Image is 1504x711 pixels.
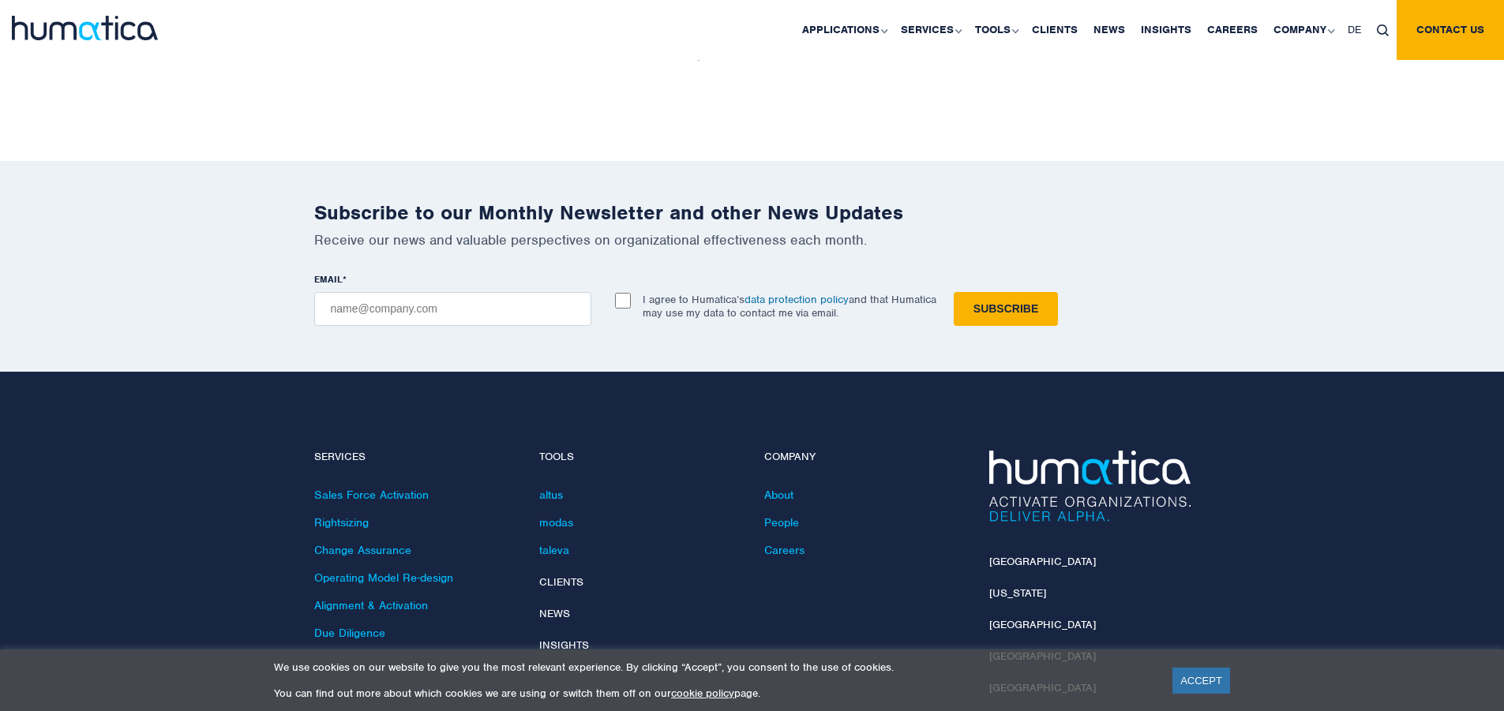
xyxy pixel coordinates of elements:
a: Careers [764,543,805,557]
p: I agree to Humatica’s and that Humatica may use my data to contact me via email. [643,293,936,320]
a: [GEOGRAPHIC_DATA] [989,555,1096,568]
h2: Subscribe to our Monthly Newsletter and other News Updates [314,200,1191,225]
a: modas [539,515,573,530]
input: I agree to Humatica’sdata protection policyand that Humatica may use my data to contact me via em... [615,293,631,309]
a: Change Assurance [314,543,411,557]
img: search_icon [1377,24,1389,36]
a: People [764,515,799,530]
a: Sales Force Activation [314,488,429,502]
input: Subscribe [954,292,1058,326]
a: taleva [539,543,569,557]
img: Humatica [989,451,1191,522]
input: name@company.com [314,292,591,326]
a: Operating Model Re-design [314,571,453,585]
h4: Services [314,451,516,464]
span: EMAIL [314,273,343,286]
a: [GEOGRAPHIC_DATA] [989,618,1096,631]
h4: Tools [539,451,741,464]
a: cookie policy [671,687,734,700]
a: data protection policy [744,293,849,306]
a: News [539,607,570,620]
a: ACCEPT [1172,668,1230,694]
a: About [764,488,793,502]
a: altus [539,488,563,502]
a: Rightsizing [314,515,369,530]
span: DE [1348,23,1361,36]
a: Insights [539,638,589,652]
a: Alignment & Activation [314,598,428,612]
p: You can find out more about which cookies we are using or switch them off on our page. [274,687,1153,700]
h4: Company [764,451,966,464]
p: Receive our news and valuable perspectives on organizational effectiveness each month. [314,231,1191,249]
a: [US_STATE] [989,586,1046,600]
a: Clients [539,575,583,589]
img: logo [12,16,158,40]
a: Due Diligence [314,626,385,640]
p: We use cookies on our website to give you the most relevant experience. By clicking “Accept”, you... [274,660,1153,674]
